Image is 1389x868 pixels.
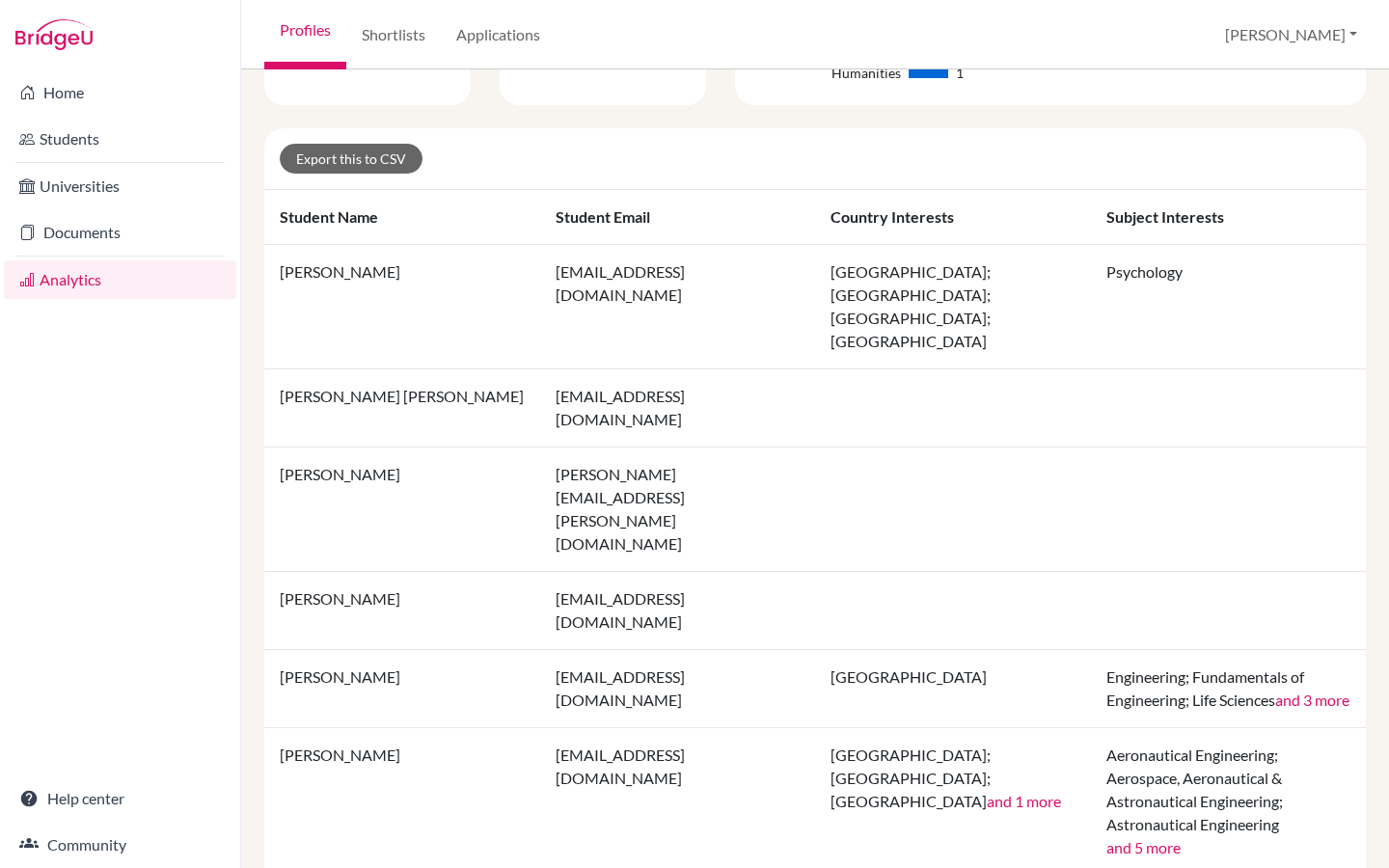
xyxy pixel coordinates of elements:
[815,245,1091,369] td: [GEOGRAPHIC_DATA]; [GEOGRAPHIC_DATA]; [GEOGRAPHIC_DATA]; [GEOGRAPHIC_DATA]
[264,245,540,369] td: [PERSON_NAME]
[956,63,964,83] div: 1
[15,19,93,50] img: Bridge-U
[4,260,236,299] a: Analytics
[4,213,236,252] a: Documents
[1091,190,1367,245] th: Subject interests
[540,448,816,572] td: [PERSON_NAME][EMAIL_ADDRESS][PERSON_NAME][DOMAIN_NAME]
[264,190,540,245] th: Student name
[540,190,816,245] th: Student email
[987,790,1061,813] button: and 1 more
[4,120,236,158] a: Students
[540,369,816,448] td: [EMAIL_ADDRESS][DOMAIN_NAME]
[264,650,540,728] td: [PERSON_NAME]
[540,650,816,728] td: [EMAIL_ADDRESS][DOMAIN_NAME]
[1106,836,1181,859] button: and 5 more
[540,572,816,650] td: [EMAIL_ADDRESS][DOMAIN_NAME]
[264,369,540,448] td: [PERSON_NAME] [PERSON_NAME]
[4,826,236,864] a: Community
[1091,245,1367,369] td: Psychology
[1091,650,1367,728] td: Engineering; Fundamentals of Engineering; Life Sciences
[815,190,1091,245] th: Country interests
[280,144,422,174] a: Export this to CSV
[1275,689,1349,712] button: and 3 more
[4,779,236,818] a: Help center
[264,448,540,572] td: [PERSON_NAME]
[4,167,236,205] a: Universities
[750,63,900,83] div: Humanities
[815,650,1091,728] td: [GEOGRAPHIC_DATA]
[4,73,236,112] a: Home
[264,572,540,650] td: [PERSON_NAME]
[540,245,816,369] td: [EMAIL_ADDRESS][DOMAIN_NAME]
[1216,16,1366,53] button: [PERSON_NAME]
